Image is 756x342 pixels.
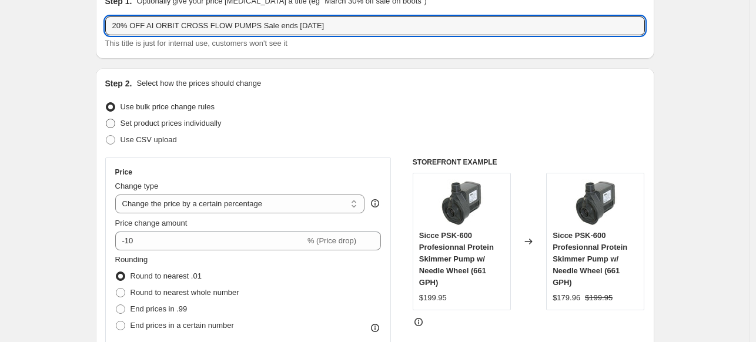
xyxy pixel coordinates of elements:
span: End prices in a certain number [131,321,234,330]
span: Round to nearest whole number [131,288,239,297]
div: help [369,197,381,209]
input: 30% off holiday sale [105,16,645,35]
span: Change type [115,182,159,190]
span: Set product prices individually [121,119,222,128]
span: Price change amount [115,219,188,227]
img: psk600_80x.jpg [438,179,485,226]
p: Select how the prices should change [136,78,261,89]
h6: STOREFRONT EXAMPLE [413,157,645,167]
img: psk600_80x.jpg [572,179,619,226]
div: $199.95 [419,292,447,304]
span: Round to nearest .01 [131,271,202,280]
span: Sicce PSK-600 Profesionnal Protein Skimmer Pump w/ Needle Wheel (661 GPH) [419,231,494,287]
h2: Step 2. [105,78,132,89]
div: $179.96 [553,292,580,304]
input: -15 [115,232,305,250]
span: Use bulk price change rules [121,102,215,111]
span: Use CSV upload [121,135,177,144]
h3: Price [115,167,132,177]
span: This title is just for internal use, customers won't see it [105,39,287,48]
span: End prices in .99 [131,304,188,313]
span: Rounding [115,255,148,264]
span: % (Price drop) [307,236,356,245]
strike: $199.95 [585,292,613,304]
span: Sicce PSK-600 Profesionnal Protein Skimmer Pump w/ Needle Wheel (661 GPH) [553,231,627,287]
